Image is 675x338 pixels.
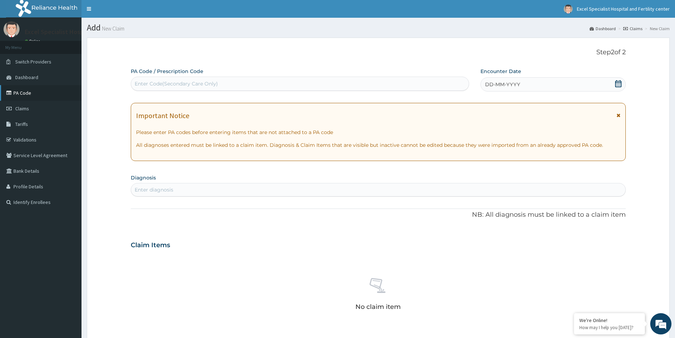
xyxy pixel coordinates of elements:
[131,49,626,56] p: Step 2 of 2
[25,29,148,35] p: Excel Specialist Hospital and Fertility center
[15,74,38,81] span: Dashboard
[577,6,670,12] span: Excel Specialist Hospital and Fertility center
[136,142,620,149] p: All diagnoses entered must be linked to a claim item. Diagnosis & Claim Items that are visible bu...
[37,40,119,49] div: Chat with us now
[101,26,124,31] small: New Claim
[135,80,218,87] div: Enter Code(Secondary Care Only)
[579,317,640,323] div: We're Online!
[564,5,573,13] img: User Image
[135,186,173,193] div: Enter diagnosis
[643,26,670,32] li: New Claim
[13,35,29,53] img: d_794563401_company_1708531726252_794563401
[131,174,156,181] label: Diagnosis
[355,303,401,310] p: No claim item
[131,242,170,249] h3: Claim Items
[136,112,189,120] h1: Important Notice
[4,194,135,218] textarea: Type your message and hit 'Enter'
[590,26,616,32] a: Dashboard
[15,105,29,112] span: Claims
[15,121,28,127] span: Tariffs
[136,129,620,136] p: Please enter PA codes before entering items that are not attached to a PA code
[131,210,626,220] p: NB: All diagnosis must be linked to a claim item
[4,21,19,37] img: User Image
[485,81,520,88] span: DD-MM-YYYY
[131,68,203,75] label: PA Code / Prescription Code
[87,23,670,32] h1: Add
[579,325,640,331] p: How may I help you today?
[623,26,642,32] a: Claims
[480,68,521,75] label: Encounter Date
[15,59,51,65] span: Switch Providers
[116,4,133,21] div: Minimize live chat window
[25,39,42,44] a: Online
[41,89,98,161] span: We're online!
